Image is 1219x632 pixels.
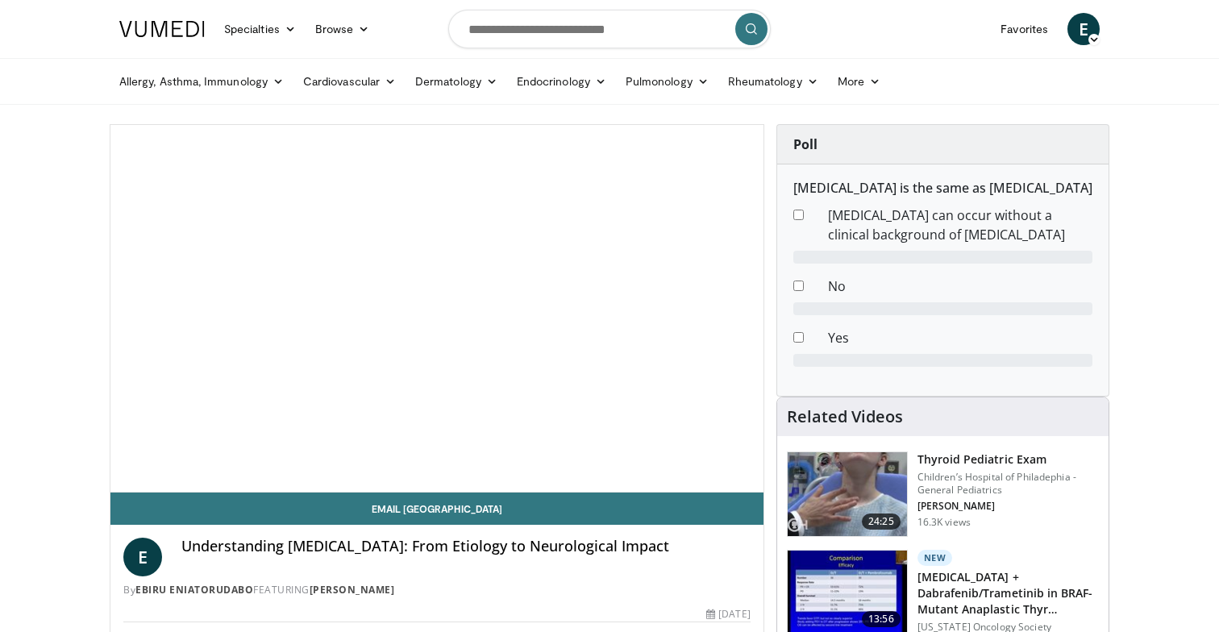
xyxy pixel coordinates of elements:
div: By FEATURING [123,583,751,597]
h4: Understanding [MEDICAL_DATA]: From Etiology to Neurological Impact [181,538,751,555]
h3: Thyroid Pediatric Exam [917,451,1099,468]
a: Dermatology [406,65,507,98]
a: Endocrinology [507,65,616,98]
img: VuMedi Logo [119,21,205,37]
p: Children’s Hospital of Philadephia - General Pediatrics [917,471,1099,497]
div: [DATE] [706,607,750,622]
a: Allergy, Asthma, Immunology [110,65,293,98]
p: [PERSON_NAME] [917,500,1099,513]
a: E [1067,13,1100,45]
span: 13:56 [862,611,901,627]
a: E [123,538,162,576]
input: Search topics, interventions [448,10,771,48]
a: Ebiru Eniatorudabo [135,583,253,597]
h6: [MEDICAL_DATA] is the same as [MEDICAL_DATA] [793,181,1092,196]
a: Favorites [991,13,1058,45]
img: 576742cb-950f-47b1-b49b-8023242b3cfa.150x105_q85_crop-smart_upscale.jpg [788,452,907,536]
a: Specialties [214,13,306,45]
strong: Poll [793,135,818,153]
a: Pulmonology [616,65,718,98]
p: New [917,550,953,566]
dd: [MEDICAL_DATA] can occur without a clinical background of [MEDICAL_DATA] [816,206,1105,244]
a: Browse [306,13,380,45]
a: Rheumatology [718,65,828,98]
a: Email [GEOGRAPHIC_DATA] [110,493,763,525]
p: 16.3K views [917,516,971,529]
dd: Yes [816,328,1105,347]
a: More [828,65,890,98]
h4: Related Videos [787,407,903,426]
dd: No [816,276,1105,296]
h3: [MEDICAL_DATA] + Dabrafenib/Trametinib in BRAF-Mutant Anaplastic Thyr… [917,569,1099,617]
a: Cardiovascular [293,65,406,98]
video-js: Video Player [110,125,763,493]
a: [PERSON_NAME] [310,583,395,597]
span: 24:25 [862,513,901,530]
a: 24:25 Thyroid Pediatric Exam Children’s Hospital of Philadephia - General Pediatrics [PERSON_NAME... [787,451,1099,537]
